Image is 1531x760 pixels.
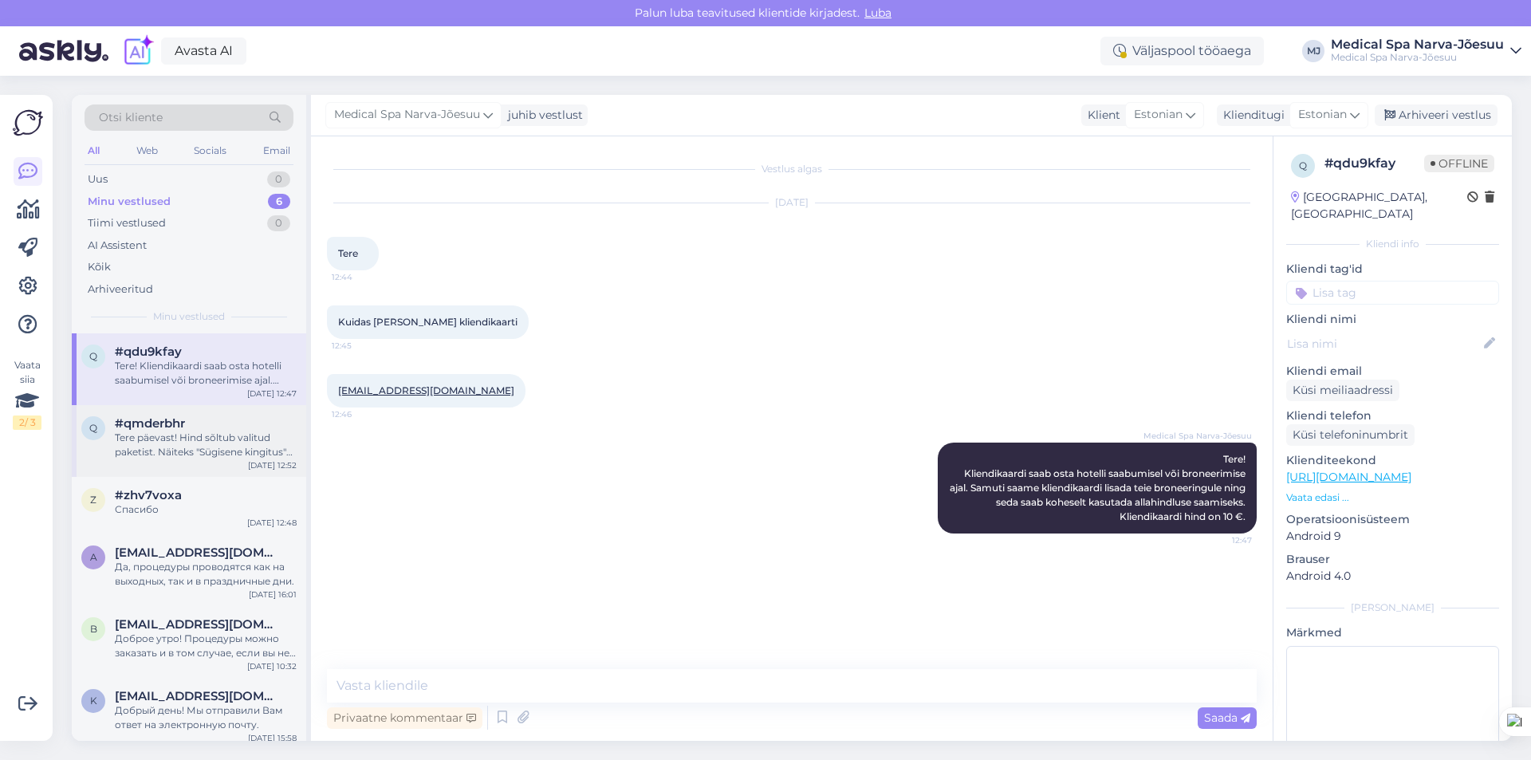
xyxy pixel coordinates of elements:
[1143,430,1252,442] span: Medical Spa Narva-Jõesuu
[153,309,225,324] span: Minu vestlused
[13,108,43,138] img: Askly Logo
[1291,189,1467,222] div: [GEOGRAPHIC_DATA], [GEOGRAPHIC_DATA]
[1286,511,1499,528] p: Operatsioonisüsteem
[249,589,297,601] div: [DATE] 16:01
[1286,363,1499,380] p: Kliendi email
[502,107,583,124] div: juhib vestlust
[1286,452,1499,469] p: Klienditeekond
[115,488,182,502] span: #zhv7voxa
[332,271,392,283] span: 12:44
[115,345,182,359] span: #qdu9kfay
[1286,568,1499,585] p: Android 4.0
[334,106,480,124] span: Medical Spa Narva-Jõesuu
[1134,106,1183,124] span: Estonian
[860,6,896,20] span: Luba
[88,259,111,275] div: Kõik
[1192,534,1252,546] span: 12:47
[13,358,41,430] div: Vaata siia
[1298,106,1347,124] span: Estonian
[1286,261,1499,278] p: Kliendi tag'id
[88,194,171,210] div: Minu vestlused
[1375,104,1498,126] div: Arhiveeri vestlus
[248,459,297,471] div: [DATE] 12:52
[338,247,358,259] span: Tere
[85,140,103,161] div: All
[247,388,297,400] div: [DATE] 12:47
[1286,490,1499,505] p: Vaata edasi ...
[13,415,41,430] div: 2 / 3
[88,282,153,297] div: Arhiveeritud
[1100,37,1264,65] div: Väljaspool tööaega
[1286,424,1415,446] div: Küsi telefoninumbrit
[1286,281,1499,305] input: Lisa tag
[115,431,297,459] div: Tere päevast! Hind sõltub valitud paketist. Näiteks "Sügisene kingitus" programm on fikseeritud k...
[115,359,297,388] div: Tere! Kliendikaardi saab osta hotelli saabumisel või broneerimise ajal. Samuti saame kliendikaard...
[88,171,108,187] div: Uus
[115,416,185,431] span: #qmderbhr
[1331,38,1521,64] a: Medical Spa Narva-JõesuuMedical Spa Narva-Jõesuu
[1204,711,1250,725] span: Saada
[1331,51,1504,64] div: Medical Spa Narva-Jõesuu
[332,408,392,420] span: 12:46
[338,384,514,396] a: [EMAIL_ADDRESS][DOMAIN_NAME]
[1217,107,1285,124] div: Klienditugi
[327,162,1257,176] div: Vestlus algas
[1286,551,1499,568] p: Brauser
[1286,624,1499,641] p: Märkmed
[1286,470,1411,484] a: [URL][DOMAIN_NAME]
[268,194,290,210] div: 6
[99,109,163,126] span: Otsi kliente
[90,623,97,635] span: b
[1299,159,1307,171] span: q
[338,316,518,328] span: Kuidas [PERSON_NAME] kliendikaarti
[267,215,290,231] div: 0
[247,517,297,529] div: [DATE] 12:48
[327,707,482,729] div: Privaatne kommentaar
[133,140,161,161] div: Web
[161,37,246,65] a: Avasta AI
[90,551,97,563] span: a
[1331,38,1504,51] div: Medical Spa Narva-Jõesuu
[247,660,297,672] div: [DATE] 10:32
[327,195,1257,210] div: [DATE]
[1324,154,1424,173] div: # qdu9kfay
[115,703,297,732] div: Добрый день! Мы отправили Вам ответ на электронную почту.
[1424,155,1494,172] span: Offline
[115,545,281,560] span: ala62@mail.ee
[115,689,281,703] span: kolk71@mail.ru
[191,140,230,161] div: Socials
[90,695,97,707] span: k
[115,560,297,589] div: Да, процедуры проводятся как на выходных, так и в праздничные дни.
[88,238,147,254] div: AI Assistent
[115,502,297,517] div: Спасибо
[1286,528,1499,545] p: Android 9
[90,494,96,506] span: z
[89,422,97,434] span: q
[88,215,166,231] div: Tiimi vestlused
[115,617,281,632] span: brigitta5@list.ru
[1286,408,1499,424] p: Kliendi telefon
[1302,40,1324,62] div: MJ
[121,34,155,68] img: explore-ai
[248,732,297,744] div: [DATE] 15:58
[1287,335,1481,352] input: Lisa nimi
[1286,311,1499,328] p: Kliendi nimi
[267,171,290,187] div: 0
[1081,107,1120,124] div: Klient
[1286,237,1499,251] div: Kliendi info
[1286,601,1499,615] div: [PERSON_NAME]
[1286,380,1399,401] div: Küsi meiliaadressi
[260,140,293,161] div: Email
[950,453,1248,522] span: Tere! Kliendikaardi saab osta hotelli saabumisel või broneerimise ajal. Samuti saame kliendikaard...
[332,340,392,352] span: 12:45
[89,350,97,362] span: q
[115,632,297,660] div: Доброе утро! Процедуры можно заказать и в том случае, если вы не проживаете в нашем медицинском с...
